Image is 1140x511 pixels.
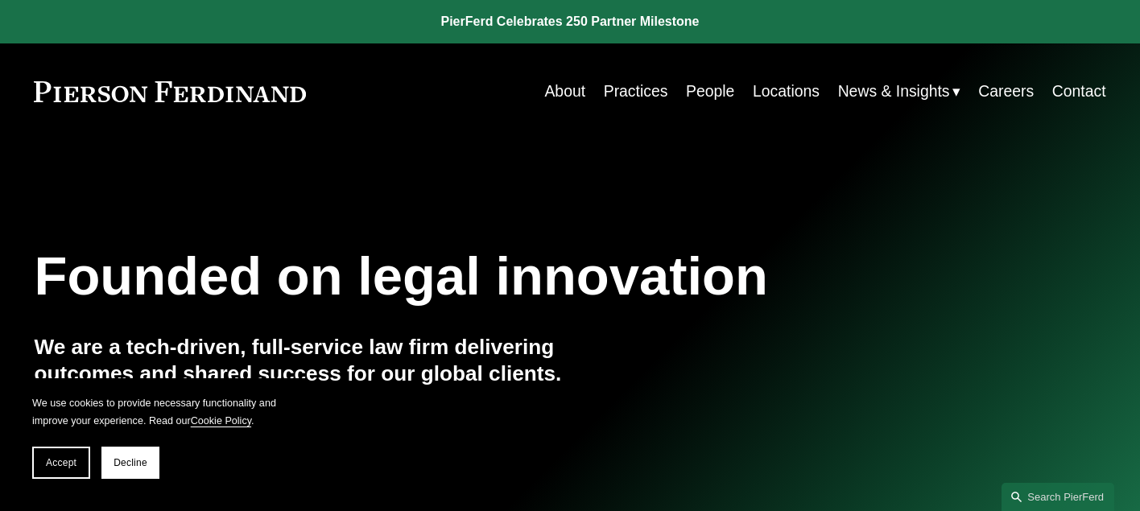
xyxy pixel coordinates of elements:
[604,76,668,107] a: Practices
[34,245,927,307] h1: Founded on legal innovation
[1052,76,1106,107] a: Contact
[686,76,734,107] a: People
[46,457,76,468] span: Accept
[1002,483,1114,511] a: Search this site
[32,394,290,431] p: We use cookies to provide necessary functionality and improve your experience. Read our .
[32,447,90,479] button: Accept
[114,457,147,468] span: Decline
[34,334,570,387] h4: We are a tech-driven, full-service law firm delivering outcomes and shared success for our global...
[753,76,820,107] a: Locations
[544,76,585,107] a: About
[978,76,1034,107] a: Careers
[101,447,159,479] button: Decline
[838,76,960,107] a: folder dropdown
[838,77,950,105] span: News & Insights
[191,415,251,427] a: Cookie Policy
[16,378,306,495] section: Cookie banner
